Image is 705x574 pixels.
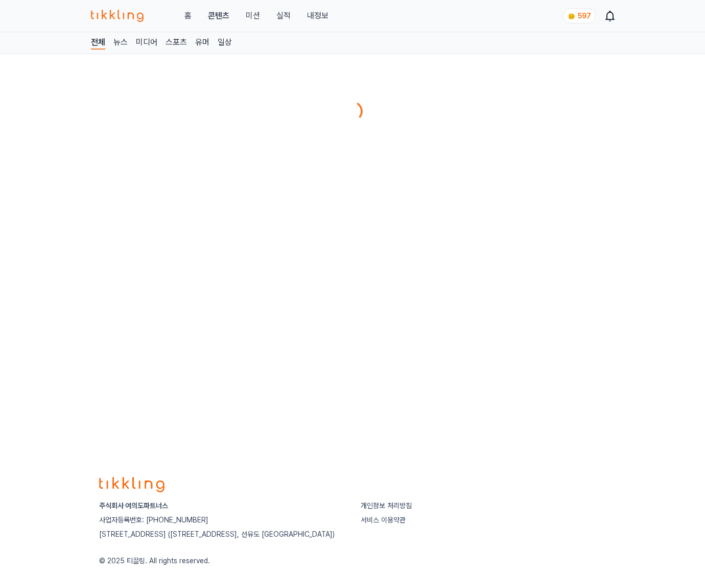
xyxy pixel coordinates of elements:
a: 내정보 [307,10,328,22]
a: 개인정보 처리방침 [361,501,412,510]
span: 597 [578,12,591,20]
a: 스포츠 [166,36,187,50]
button: 미션 [246,10,260,22]
img: 티끌링 [91,10,144,22]
p: [STREET_ADDRESS] ([STREET_ADDRESS], 선유도 [GEOGRAPHIC_DATA]) [99,529,344,539]
a: 유머 [195,36,209,50]
img: coin [568,12,576,20]
a: 미디어 [136,36,157,50]
a: 서비스 이용약관 [361,516,406,524]
a: coin 597 [563,8,594,23]
p: 주식회사 여의도파트너스 [99,500,344,511]
p: 사업자등록번호: [PHONE_NUMBER] [99,515,344,525]
a: 홈 [184,10,192,22]
a: 전체 [91,36,105,50]
a: 콘텐츠 [208,10,229,22]
a: 실적 [276,10,291,22]
p: © 2025 티끌링. All rights reserved. [99,556,606,566]
a: 뉴스 [113,36,128,50]
img: logo [99,477,165,492]
a: 일상 [218,36,232,50]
